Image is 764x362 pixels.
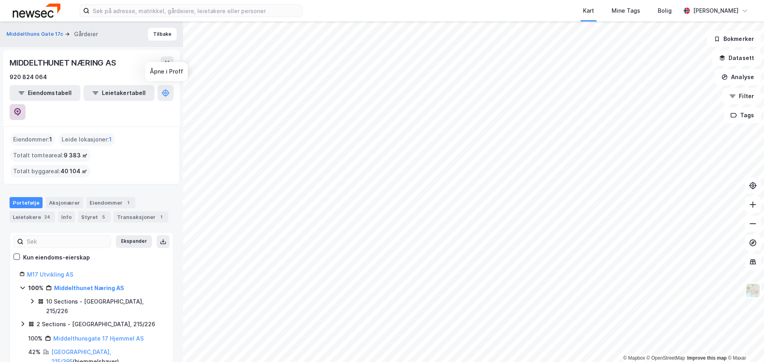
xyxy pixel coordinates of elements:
[23,236,111,248] input: Søk
[86,197,135,208] div: Eiendommer
[49,135,52,144] span: 1
[10,72,47,82] div: 920 824 064
[724,324,764,362] iframe: Chat Widget
[647,355,685,361] a: OpenStreetMap
[583,6,594,15] div: Kart
[612,6,640,15] div: Mine Tags
[58,133,115,146] div: Leide lokasjoner :
[10,85,80,101] button: Eiendomstabell
[90,5,302,17] input: Søk på adresse, matrikkel, gårdeiere, leietakere eller personer
[10,149,91,162] div: Totalt tomteareal :
[109,135,112,144] span: 1
[114,211,168,223] div: Transaksjoner
[10,133,55,146] div: Eiendommer :
[13,4,60,17] img: newsec-logo.f6e21ccffca1b3a03d2d.png
[78,211,111,223] div: Styret
[10,211,55,223] div: Leietakere
[28,347,41,357] div: 42%
[60,166,87,176] span: 40 104 ㎡
[10,165,90,178] div: Totalt byggareal :
[84,85,154,101] button: Leietakertabell
[715,69,761,85] button: Analyse
[693,6,739,15] div: [PERSON_NAME]
[10,197,43,208] div: Portefølje
[124,199,132,207] div: 1
[53,335,144,342] a: Middelthunsgate 17 Hjemmel AS
[23,253,90,262] div: Kun eiendoms-eierskap
[10,56,118,69] div: MIDDELTHUNET NÆRING AS
[712,50,761,66] button: Datasett
[723,88,761,104] button: Filter
[37,319,155,329] div: 2 Sections - [GEOGRAPHIC_DATA], 215/226
[745,283,760,298] img: Z
[658,6,672,15] div: Bolig
[99,213,107,221] div: 5
[116,235,152,248] button: Ekspander
[724,107,761,123] button: Tags
[46,197,83,208] div: Aksjonærer
[54,285,124,291] a: Middelthunet Næring AS
[27,271,73,278] a: M17 Utvikling AS
[74,29,98,39] div: Gårdeier
[623,355,645,361] a: Mapbox
[28,283,43,293] div: 100%
[28,334,43,343] div: 100%
[43,213,52,221] div: 24
[148,28,177,41] button: Tilbake
[157,213,165,221] div: 1
[6,30,65,38] button: Middelthuns Gate 17c
[707,31,761,47] button: Bokmerker
[58,211,75,223] div: Info
[64,151,88,160] span: 9 383 ㎡
[687,355,727,361] a: Improve this map
[46,297,164,316] div: 10 Sections - [GEOGRAPHIC_DATA], 215/226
